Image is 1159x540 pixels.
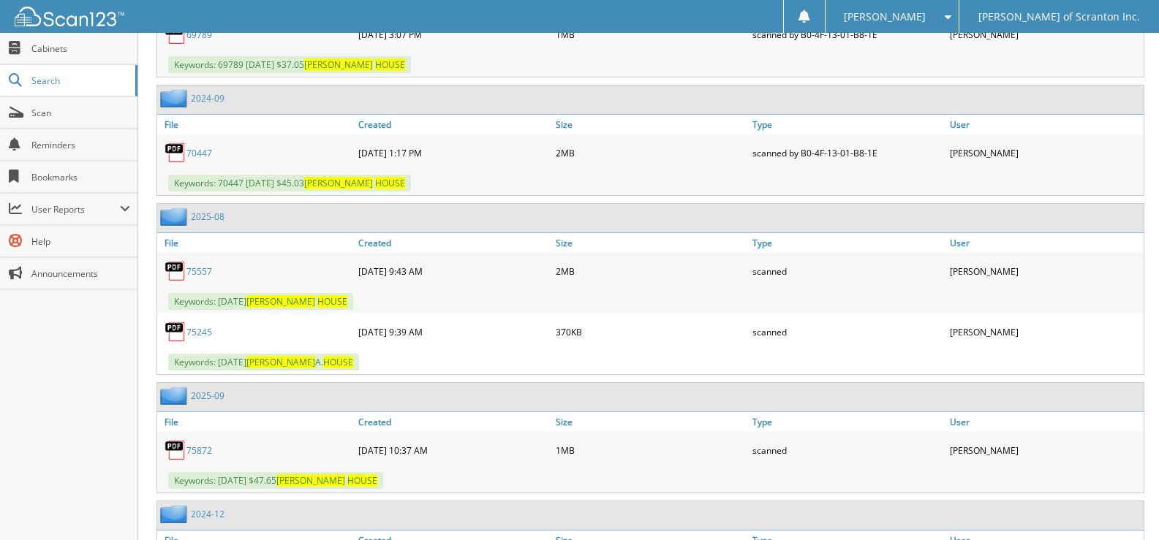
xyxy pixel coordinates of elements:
[355,317,552,346] div: [DATE] 9:39 AM
[347,474,377,487] span: HOUSE
[946,115,1144,134] a: User
[191,210,224,223] a: 2025-08
[168,354,359,370] span: Keywords: [DATE] A.
[978,12,1140,21] span: [PERSON_NAME] of Scranton Inc.
[168,175,411,191] span: Keywords: 70447 [DATE] $45.03
[355,233,552,253] a: Created
[191,92,224,104] a: 2024-09
[168,56,411,73] span: Keywords: 69789 [DATE] $37.05
[160,208,191,226] img: folder2.png
[552,256,750,286] div: 2MB
[165,23,186,45] img: PDF.png
[31,235,130,248] span: Help
[946,436,1144,465] div: [PERSON_NAME]
[946,412,1144,432] a: User
[552,436,750,465] div: 1MB
[355,436,552,465] div: [DATE] 10:37 AM
[31,203,120,216] span: User Reports
[15,7,124,26] img: scan123-logo-white.svg
[946,138,1144,167] div: [PERSON_NAME]
[276,474,345,487] span: [PERSON_NAME]
[552,412,750,432] a: Size
[1086,470,1159,540] iframe: Chat Widget
[323,356,353,368] span: HOUSE
[168,293,353,310] span: Keywords: [DATE]
[552,317,750,346] div: 370KB
[304,177,373,189] span: [PERSON_NAME]
[355,412,552,432] a: Created
[31,107,130,119] span: Scan
[246,295,315,308] span: [PERSON_NAME]
[246,356,315,368] span: [PERSON_NAME]
[31,267,130,280] span: Announcements
[165,321,186,343] img: PDF.png
[191,389,224,402] a: 2025-09
[168,472,383,489] span: Keywords: [DATE] $47.65
[946,317,1144,346] div: [PERSON_NAME]
[186,265,212,278] a: 75557
[304,58,373,71] span: [PERSON_NAME]
[749,138,946,167] div: scanned by B0-4F-13-01-B8-1E
[160,387,191,405] img: folder2.png
[157,115,355,134] a: File
[375,177,405,189] span: HOUSE
[749,412,946,432] a: Type
[186,28,212,41] a: 69789
[844,12,926,21] span: [PERSON_NAME]
[157,412,355,432] a: File
[165,260,186,282] img: PDF.png
[186,326,212,338] a: 75245
[31,171,130,183] span: Bookmarks
[355,20,552,49] div: [DATE] 3:07 PM
[552,115,750,134] a: Size
[160,89,191,107] img: folder2.png
[946,20,1144,49] div: [PERSON_NAME]
[317,295,347,308] span: HOUSE
[165,142,186,164] img: PDF.png
[749,20,946,49] div: scanned by B0-4F-13-01-B8-1E
[186,444,212,457] a: 75872
[186,147,212,159] a: 70447
[31,75,128,87] span: Search
[160,505,191,523] img: folder2.png
[355,256,552,286] div: [DATE] 9:43 AM
[749,115,946,134] a: Type
[749,317,946,346] div: scanned
[157,233,355,253] a: File
[749,436,946,465] div: scanned
[749,256,946,286] div: scanned
[552,20,750,49] div: 1MB
[31,139,130,151] span: Reminders
[191,508,224,520] a: 2024-12
[165,439,186,461] img: PDF.png
[375,58,405,71] span: HOUSE
[31,42,130,55] span: Cabinets
[552,138,750,167] div: 2MB
[552,233,750,253] a: Size
[355,138,552,167] div: [DATE] 1:17 PM
[749,233,946,253] a: Type
[946,233,1144,253] a: User
[946,256,1144,286] div: [PERSON_NAME]
[355,115,552,134] a: Created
